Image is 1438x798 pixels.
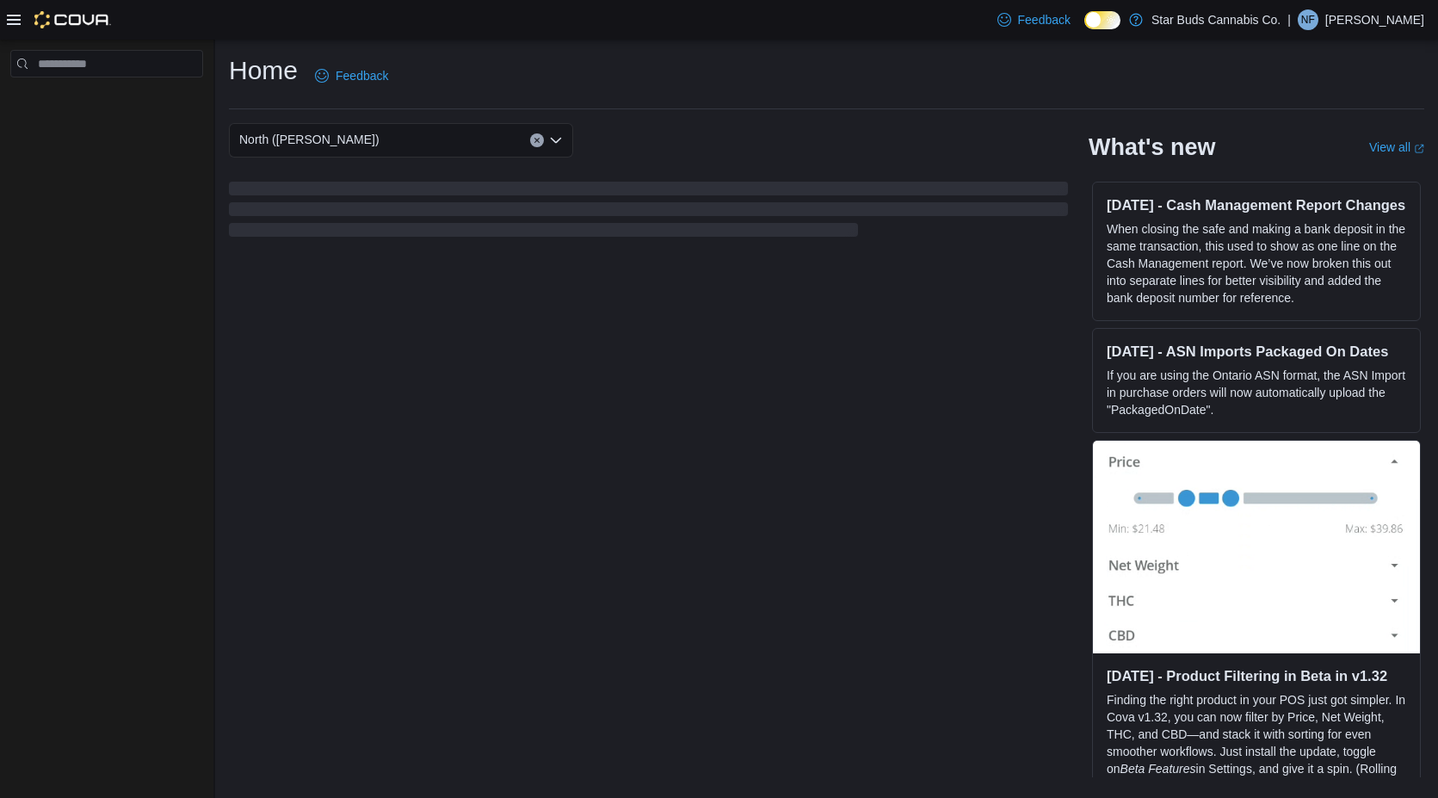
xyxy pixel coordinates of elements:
p: If you are using the Ontario ASN format, the ASN Import in purchase orders will now automatically... [1107,367,1406,418]
span: Feedback [336,67,388,84]
p: | [1287,9,1291,30]
p: [PERSON_NAME] [1325,9,1424,30]
div: Noah Folino [1298,9,1318,30]
span: Loading [229,185,1068,240]
button: Clear input [530,133,544,147]
h3: [DATE] - Cash Management Report Changes [1107,196,1406,213]
a: View allExternal link [1369,140,1424,154]
h3: [DATE] - Product Filtering in Beta in v1.32 [1107,667,1406,684]
p: Finding the right product in your POS just got simpler. In Cova v1.32, you can now filter by Pric... [1107,691,1406,795]
span: North ([PERSON_NAME]) [239,129,380,150]
input: Dark Mode [1084,11,1120,29]
span: Dark Mode [1084,29,1085,30]
button: Open list of options [549,133,563,147]
h1: Home [229,53,298,88]
h2: What's new [1089,133,1215,161]
p: Star Buds Cannabis Co. [1151,9,1281,30]
a: Feedback [308,59,395,93]
span: NF [1301,9,1315,30]
svg: External link [1414,144,1424,154]
nav: Complex example [10,81,203,122]
img: Cova [34,11,111,28]
a: Feedback [991,3,1077,37]
h3: [DATE] - ASN Imports Packaged On Dates [1107,343,1406,360]
em: Beta Features [1120,762,1196,776]
span: Feedback [1018,11,1071,28]
p: When closing the safe and making a bank deposit in the same transaction, this used to show as one... [1107,220,1406,306]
